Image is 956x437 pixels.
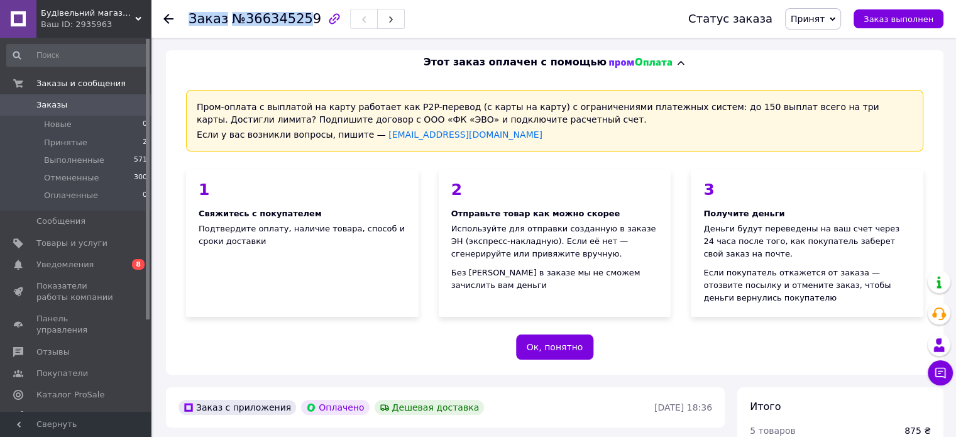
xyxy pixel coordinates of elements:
[36,346,70,358] span: Отзывы
[36,238,107,249] span: Товары и услуги
[928,360,953,385] button: Чат с покупателем
[36,78,126,89] span: Заказы и сообщения
[451,209,620,218] span: Отправьте товар как можно скорее
[654,402,712,412] time: [DATE] 18:36
[6,44,148,67] input: Поиск
[36,259,94,270] span: Уведомления
[44,119,72,130] span: Новые
[36,99,67,111] span: Заказы
[36,368,88,379] span: Покупатели
[36,216,85,227] span: Сообщения
[199,182,406,197] div: 1
[143,190,147,201] span: 0
[189,11,228,26] span: Заказ
[904,424,931,437] div: 875 ₴
[186,169,419,317] div: Подтвердите оплату, наличие товара, способ и сроки доставки
[388,130,542,140] a: [EMAIL_ADDRESS][DOMAIN_NAME]
[179,400,296,415] div: Заказ с приложения
[143,119,147,130] span: 0
[36,411,83,422] span: Аналитика
[750,426,796,436] span: 5 товаров
[703,223,911,260] div: Деньги будут переведены на ваш счет через 24 часа после того, как покупатель заберет свой заказ н...
[41,8,135,19] span: Будівельний магазин TOTUS Market
[750,401,781,412] span: Итого
[424,55,607,70] span: Этот заказ оплачен с помощью
[451,267,659,292] div: Без [PERSON_NAME] в заказе мы не сможем зачислить вам деньги
[199,209,321,218] span: Свяжитесь с покупателем
[688,13,772,25] div: Статус заказа
[186,90,923,152] div: Пром-оплата с выплатой на карту работает как P2P-перевод (с карты на карту) с ограничениями плате...
[163,13,173,25] div: Вернуться назад
[703,182,911,197] div: 3
[134,172,147,184] span: 300
[864,14,933,24] span: Заказ выполнен
[301,400,369,415] div: Оплачено
[197,128,913,141] div: Если у вас возникли вопросы, пишите —
[791,14,825,24] span: Принят
[143,137,147,148] span: 2
[44,190,98,201] span: Оплаченные
[854,9,943,28] button: Заказ выполнен
[44,172,99,184] span: Отмененные
[36,280,116,303] span: Показатели работы компании
[36,389,104,401] span: Каталог ProSale
[375,400,485,415] div: Дешевая доставка
[44,137,87,148] span: Принятые
[451,182,659,197] div: 2
[132,259,145,270] span: 8
[36,313,116,336] span: Панель управления
[703,209,784,218] span: Получите деньги
[703,267,911,304] div: Если покупатель откажется от заказа — отозвите посылку и отмените заказ, чтобы деньги вернулись п...
[516,335,594,360] button: Ок, понятно
[134,155,147,166] span: 571
[44,155,104,166] span: Выполненные
[232,11,321,26] span: №366345259
[451,223,659,260] div: Используйте для отправки созданную в заказе ЭН (экспресс-накладную). Если её нет — сгенерируйте и...
[41,19,151,30] div: Ваш ID: 2935963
